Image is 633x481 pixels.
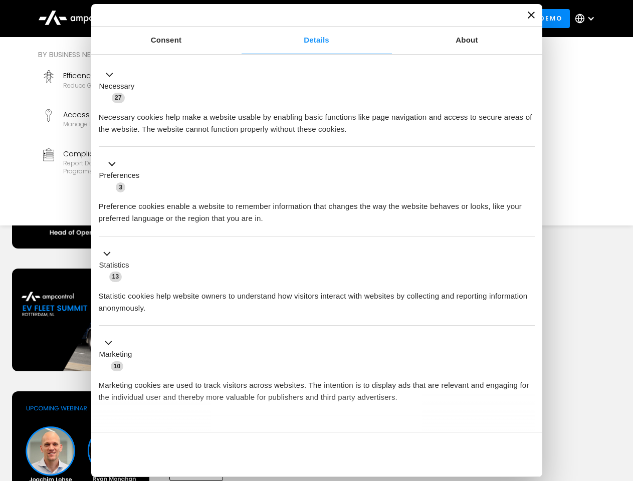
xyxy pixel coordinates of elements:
span: 3 [116,182,125,192]
label: Necessary [99,81,135,92]
span: 2 [165,428,175,438]
div: Preference cookies enable a website to remember information that changes the way the website beha... [99,193,535,224]
span: 13 [109,272,122,282]
button: Necessary (27) [99,69,141,104]
button: Close banner [528,12,535,19]
a: Details [242,27,392,54]
button: Preferences (3) [99,158,146,193]
button: Marketing (10) [99,337,138,372]
div: Necessary cookies help make a website usable by enabling basic functions like page navigation and... [99,104,535,135]
a: Consent [91,27,242,54]
span: 10 [111,361,124,371]
span: 27 [112,93,125,103]
div: Marketing cookies are used to track visitors across websites. The intention is to display ads tha... [99,372,535,403]
label: Statistics [99,260,129,271]
button: Unclassified (2) [99,426,181,439]
label: Preferences [99,170,140,181]
div: Statistic cookies help website owners to understand how visitors interact with websites by collec... [99,283,535,314]
a: About [392,27,542,54]
button: Statistics (13) [99,248,135,283]
button: Okay [390,440,534,469]
label: Marketing [99,349,132,360]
